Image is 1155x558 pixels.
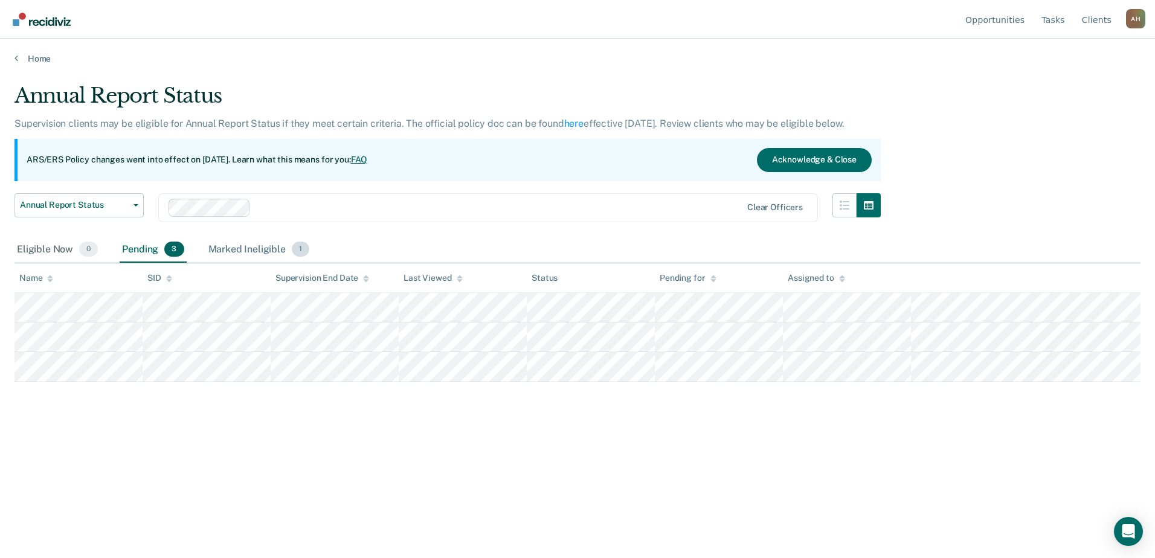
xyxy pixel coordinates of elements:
[147,273,172,283] div: SID
[532,273,558,283] div: Status
[79,242,98,257] span: 0
[660,273,716,283] div: Pending for
[757,148,872,172] button: Acknowledge & Close
[14,118,844,129] p: Supervision clients may be eligible for Annual Report Status if they meet certain criteria. The o...
[1126,9,1145,28] div: A H
[1114,517,1143,546] div: Open Intercom Messenger
[1126,9,1145,28] button: Profile dropdown button
[14,193,144,217] button: Annual Report Status
[275,273,369,283] div: Supervision End Date
[19,273,53,283] div: Name
[404,273,462,283] div: Last Viewed
[120,237,186,263] div: Pending3
[564,118,584,129] a: here
[20,200,129,210] span: Annual Report Status
[27,154,367,166] p: ARS/ERS Policy changes went into effect on [DATE]. Learn what this means for you:
[788,273,845,283] div: Assigned to
[14,237,100,263] div: Eligible Now0
[13,13,71,26] img: Recidiviz
[292,242,309,257] span: 1
[14,53,1141,64] a: Home
[747,202,803,213] div: Clear officers
[14,83,881,118] div: Annual Report Status
[164,242,184,257] span: 3
[206,237,312,263] div: Marked Ineligible1
[351,155,368,164] a: FAQ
